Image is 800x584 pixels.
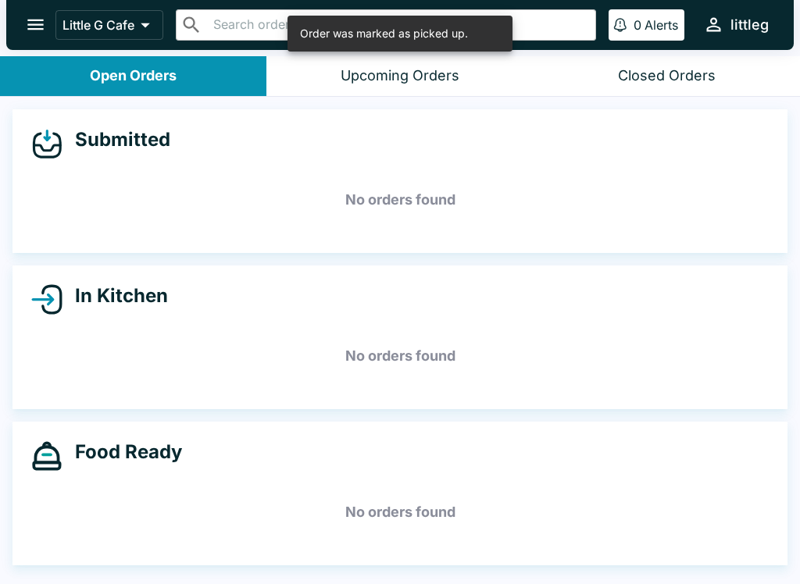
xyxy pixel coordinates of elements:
h5: No orders found [31,484,769,540]
p: Little G Cafe [62,17,134,33]
p: 0 [634,17,641,33]
h4: Food Ready [62,440,182,464]
h4: Submitted [62,128,170,151]
div: Upcoming Orders [341,67,459,85]
button: Little G Cafe [55,10,163,40]
div: Order was marked as picked up. [300,20,468,47]
div: Closed Orders [618,67,716,85]
div: Open Orders [90,67,177,85]
input: Search orders by name or phone number [209,14,589,36]
p: Alerts [645,17,678,33]
h5: No orders found [31,328,769,384]
button: littleg [697,8,775,41]
button: open drawer [16,5,55,45]
h4: In Kitchen [62,284,168,308]
h5: No orders found [31,172,769,228]
div: littleg [730,16,769,34]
